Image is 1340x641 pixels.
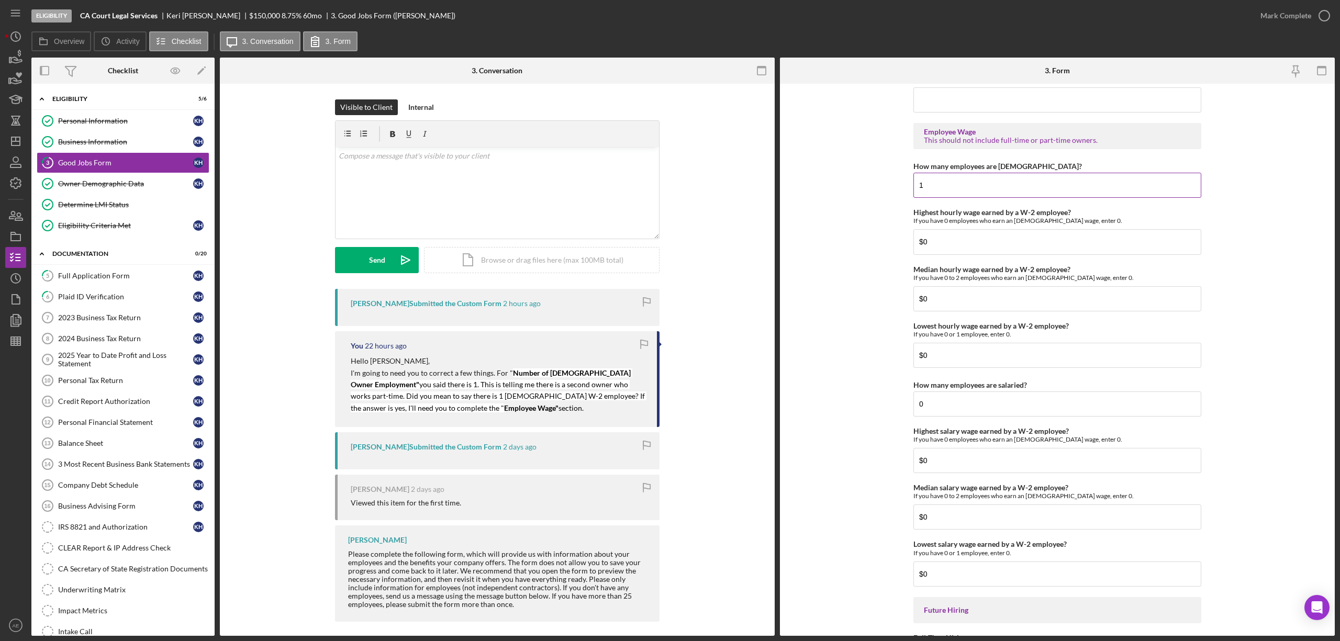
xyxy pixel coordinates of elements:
mark: section. [559,403,584,412]
div: 0 / 20 [188,251,207,257]
tspan: 10 [44,377,50,384]
tspan: 12 [44,419,50,425]
mark: Number of [DEMOGRAPHIC_DATA] Owner Employment" [351,368,632,389]
div: Credit Report Authorization [58,397,193,406]
button: Visible to Client [335,99,398,115]
div: Determine LMI Status [58,200,209,209]
div: [PERSON_NAME] [351,485,409,493]
div: 2024 Business Tax Return [58,334,193,343]
div: K H [193,291,204,302]
tspan: 6 [46,293,50,300]
div: 3 Most Recent Business Bank Statements [58,460,193,468]
div: Balance Sheet [58,439,193,447]
a: 5Full Application FormKH [37,265,209,286]
a: 16Business Advising FormKH [37,496,209,516]
div: 5 / 6 [188,96,207,102]
div: K H [193,220,204,231]
label: Overview [54,37,84,46]
div: Intake Call [58,627,209,636]
div: Business Information [58,138,193,146]
div: 2023 Business Tax Return [58,313,193,322]
mark: Employee Wage" [504,403,559,412]
div: Eligibility Criteria Met [58,221,193,230]
a: Owner Demographic DataKH [37,173,209,194]
div: If you have 0 to 2 employees who earn an [DEMOGRAPHIC_DATA] wage, enter 0. [913,492,1201,500]
b: CA Court Legal Services [80,12,158,20]
a: 6Plaid ID VerificationKH [37,286,209,307]
tspan: 8 [46,335,49,342]
div: Plaid ID Verification [58,293,193,301]
a: Business InformationKH [37,131,209,152]
div: 3. Form [1045,66,1070,75]
div: Checklist [108,66,138,75]
button: Checklist [149,31,208,51]
button: Internal [403,99,439,115]
a: 11Credit Report AuthorizationKH [37,391,209,412]
mark: you said there is 1. This is telling me there is a second owner who works part-time. Did you mean... [351,380,646,412]
div: 3. Good Jobs Form ([PERSON_NAME]) [331,12,455,20]
label: Highest hourly wage earned by a W-2 employee? [913,208,1071,217]
label: 3. Form [326,37,351,46]
button: Send [335,247,419,273]
tspan: 11 [44,398,50,404]
div: 60 mo [303,12,322,20]
div: Mark Complete [1260,5,1311,26]
time: 2025-10-14 20:03 [503,299,541,308]
tspan: 13 [44,440,50,446]
div: K H [193,137,204,147]
div: Underwriting Matrix [58,586,209,594]
tspan: 16 [44,503,50,509]
a: Impact Metrics [37,600,209,621]
div: This should not include full-time or part-time owners. [924,136,1191,144]
a: 3Good Jobs FormKH [37,152,209,173]
tspan: 3 [46,159,49,166]
a: Determine LMI Status [37,194,209,215]
time: 2025-10-13 23:51 [365,342,407,350]
div: K H [193,417,204,428]
a: 82024 Business Tax ReturnKH [37,328,209,349]
div: K H [193,158,204,168]
button: Overview [31,31,91,51]
div: K H [193,522,204,532]
div: K H [193,333,204,344]
tspan: 7 [46,314,49,321]
a: Personal InformationKH [37,110,209,131]
a: 12Personal Financial StatementKH [37,412,209,433]
div: K H [193,459,204,469]
label: Lowest hourly wage earned by a W-2 employee? [913,321,1069,330]
div: Eligibility [52,96,181,102]
a: 72023 Business Tax ReturnKH [37,307,209,328]
div: K H [193,501,204,511]
div: [PERSON_NAME] Submitted the Custom Form [351,443,501,451]
label: Median salary wage earned by a W-2 employee? [913,483,1068,492]
a: CLEAR Report & IP Address Check [37,537,209,558]
div: Personal Financial Statement [58,418,193,426]
div: Future Hiring [924,606,1191,614]
div: Impact Metrics [58,606,209,615]
text: AE [13,623,19,628]
button: Activity [94,31,146,51]
a: 15Company Debt ScheduleKH [37,475,209,496]
div: Send [369,247,385,273]
tspan: 15 [44,482,50,488]
div: Visible to Client [340,99,393,115]
div: Please complete the following form, which will provide us with information about your employees a... [348,550,649,609]
label: How many employees are salaried? [913,380,1027,389]
div: Viewed this item for the first time. [351,499,461,507]
div: Good Jobs Form [58,159,193,167]
span: $150,000 [249,11,280,20]
a: 10Personal Tax ReturnKH [37,370,209,391]
div: Personal Information [58,117,193,125]
label: Checklist [172,37,202,46]
div: Open Intercom Messenger [1304,595,1330,620]
a: Underwriting Matrix [37,579,209,600]
label: How many employees are [DEMOGRAPHIC_DATA]? [913,162,1082,171]
div: K H [193,375,204,386]
a: 92025 Year to Date Profit and Loss StatementKH [37,349,209,370]
label: Activity [116,37,139,46]
div: Employee Wage [924,128,1191,136]
div: You [351,342,363,350]
div: Documentation [52,251,181,257]
label: Highest salary wage earned by a W-2 employee? [913,426,1069,435]
div: If you have 0 or 1 employee, enter 0. [913,330,1201,338]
